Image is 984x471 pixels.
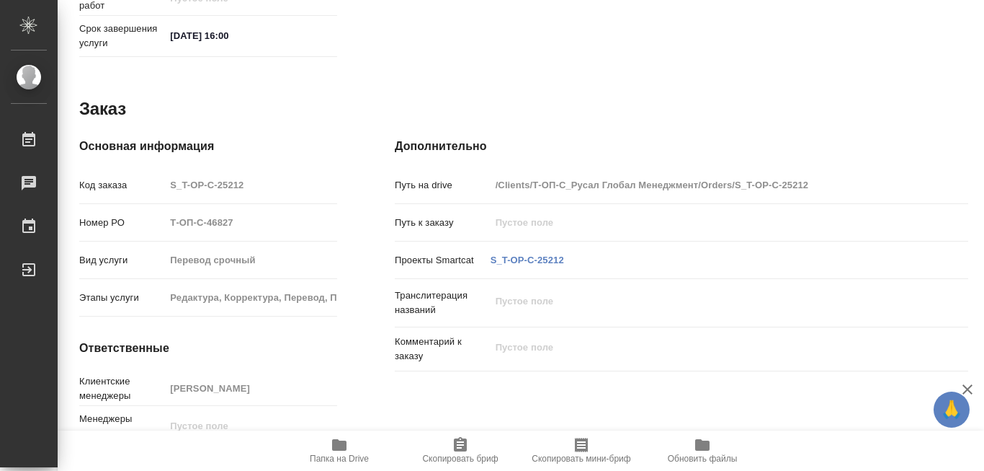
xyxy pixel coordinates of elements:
p: Проекты Smartcat [395,253,491,268]
a: S_T-OP-C-25212 [491,255,564,265]
button: Папка на Drive [279,431,400,471]
p: Менеджеры верстки [79,412,165,441]
h4: Дополнительно [395,138,968,155]
p: Вид услуги [79,253,165,268]
button: 🙏 [934,392,970,428]
button: Скопировать мини-бриф [521,431,642,471]
h4: Основная информация [79,138,337,155]
input: Пустое поле [165,212,337,233]
p: Транслитерация названий [395,289,491,317]
span: 🙏 [939,395,964,425]
input: Пустое поле [165,250,337,270]
p: Комментарий к заказу [395,335,491,364]
h4: Ответственные [79,340,337,357]
p: Номер РО [79,216,165,230]
input: Пустое поле [491,175,921,195]
h2: Заказ [79,97,126,120]
input: Пустое поле [165,378,337,399]
span: Скопировать бриф [422,454,498,464]
p: Срок завершения услуги [79,22,165,50]
button: Скопировать бриф [400,431,521,471]
p: Этапы услуги [79,291,165,305]
span: Папка на Drive [310,454,369,464]
p: Путь к заказу [395,216,491,230]
p: Код заказа [79,178,165,193]
p: Клиентские менеджеры [79,374,165,403]
button: Обновить файлы [642,431,763,471]
input: ✎ Введи что-нибудь [165,25,291,46]
input: Пустое поле [165,287,337,308]
span: Скопировать мини-бриф [532,454,630,464]
span: Обновить файлы [668,454,738,464]
input: Пустое поле [491,212,921,233]
input: Пустое поле [165,415,337,436]
p: Путь на drive [395,178,491,193]
input: Пустое поле [165,175,337,195]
